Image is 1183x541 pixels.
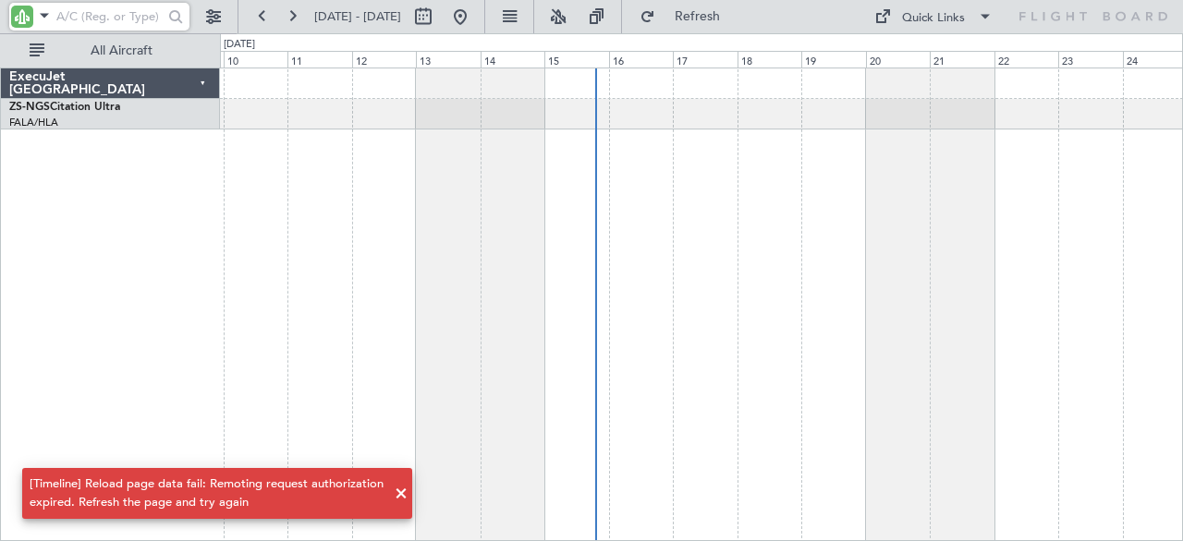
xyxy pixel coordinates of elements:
div: 22 [994,51,1059,68]
div: 13 [416,51,481,68]
button: Quick Links [865,2,1002,31]
div: Quick Links [902,9,965,28]
span: Refresh [659,10,737,23]
a: ZS-NGSCitation Ultra [9,102,120,113]
div: 12 [352,51,417,68]
div: 11 [287,51,352,68]
div: 15 [544,51,609,68]
button: All Aircraft [20,36,201,66]
div: 21 [930,51,994,68]
div: 23 [1058,51,1123,68]
input: A/C (Reg. or Type) [56,3,163,31]
span: [DATE] - [DATE] [314,8,401,25]
div: 10 [224,51,288,68]
div: 19 [801,51,866,68]
div: 16 [609,51,674,68]
div: 17 [673,51,738,68]
div: 14 [481,51,545,68]
div: [DATE] [224,37,255,53]
div: [Timeline] Reload page data fail: Remoting request authorization expired. Refresh the page and tr... [30,475,384,511]
div: 20 [866,51,931,68]
span: ZS-NGS [9,102,50,113]
a: FALA/HLA [9,116,58,129]
span: All Aircraft [48,44,195,57]
div: 18 [738,51,802,68]
button: Refresh [631,2,742,31]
